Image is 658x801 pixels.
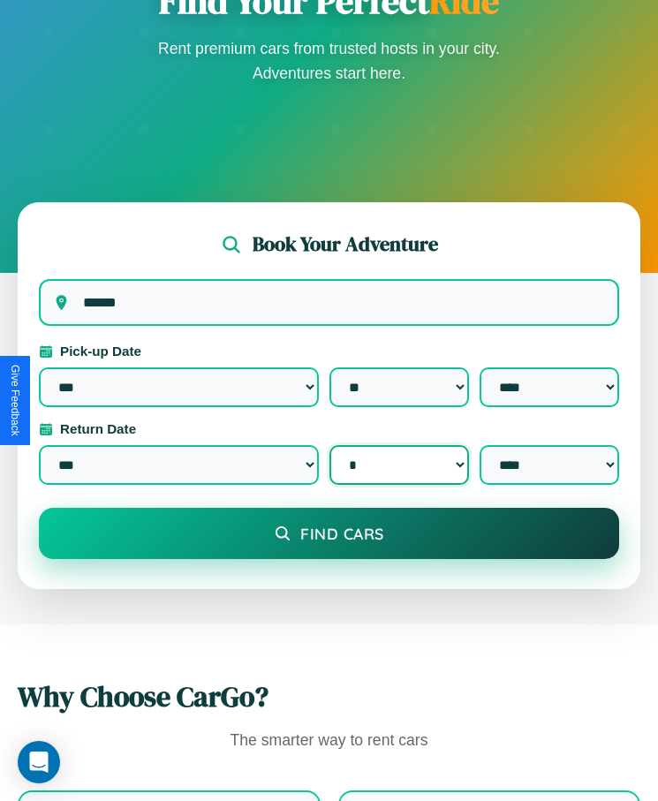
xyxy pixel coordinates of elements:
h2: Book Your Adventure [253,230,438,258]
div: Open Intercom Messenger [18,741,60,783]
p: Rent premium cars from trusted hosts in your city. Adventures start here. [153,36,506,86]
label: Pick-up Date [39,344,619,359]
h2: Why Choose CarGo? [18,677,640,716]
p: The smarter way to rent cars [18,727,640,755]
label: Return Date [39,421,619,436]
button: Find Cars [39,508,619,559]
div: Give Feedback [9,365,21,436]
